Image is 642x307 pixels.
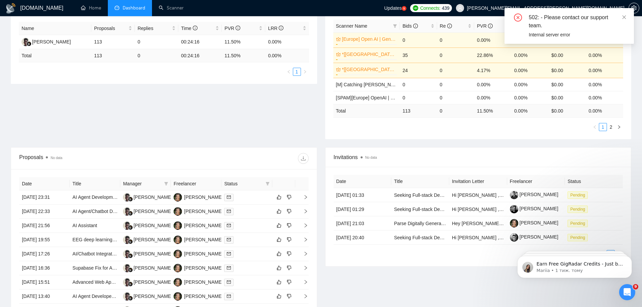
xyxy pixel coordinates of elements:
td: 0 [135,49,178,62]
span: dislike [287,279,292,285]
td: 11.50 % [474,104,511,117]
span: like [277,279,281,285]
span: dislike [287,223,292,228]
span: Connects: [420,4,440,12]
button: left [285,68,293,76]
a: AK[PERSON_NAME] [123,194,172,199]
img: gigradar-bm.png [128,253,133,258]
td: Advanced Web App Development Agency Needed [70,275,120,289]
div: 502: - Please contact our support team. [529,13,626,30]
span: mail [227,195,231,199]
a: *[[GEOGRAPHIC_DATA]/[GEOGRAPHIC_DATA]] AI Agent Development [342,66,396,73]
td: 0 [437,78,474,91]
td: 0 [437,48,474,63]
span: mail [227,252,231,256]
a: Pending [568,235,590,240]
a: Seeking Full-stack Developers with Python, Databases (SQL), and cloud experience - DSQL-2025-q3 [394,235,606,240]
td: [DATE] 22:33 [19,205,70,219]
th: Title [391,175,449,188]
span: mail [227,280,231,284]
th: Proposals [91,22,135,35]
td: 0.00% [474,78,511,91]
td: 00:24:16 [178,49,222,62]
button: like [275,207,283,215]
td: 0.00 % [586,104,623,117]
td: Seeking Full-stack Developers with Python, Databases (SQL), and cloud experience - DSQL-2025-q3 [391,188,449,202]
td: [DATE] 19:55 [19,233,70,247]
a: Pending [568,192,590,197]
a: 5 [402,6,406,11]
span: info-circle [447,24,452,28]
span: Bids [402,23,418,29]
button: dislike [285,236,293,244]
div: [PERSON_NAME] [184,293,223,300]
a: [PERSON_NAME] [510,220,558,225]
span: dislike [287,265,292,271]
button: like [275,193,283,201]
span: like [277,251,281,256]
button: setting [629,3,639,13]
span: No data [51,156,62,160]
span: mail [227,294,231,298]
span: Proposals [94,25,127,32]
button: right [301,68,309,76]
div: [PERSON_NAME] [133,278,172,286]
a: 1 [599,123,607,131]
div: [PERSON_NAME] [133,208,172,215]
span: mail [227,223,231,227]
img: IM [174,250,182,258]
td: 0 [400,32,437,48]
li: Previous Page [591,123,599,131]
div: [PERSON_NAME] [184,278,223,286]
td: [DATE] 21:56 [19,219,70,233]
td: 11.50 % [222,49,265,62]
td: 0 [400,91,437,104]
th: Replies [135,22,178,35]
iframe: Intercom notifications повідомлення [507,242,642,289]
a: 2 [607,123,615,131]
td: Supabase Fix for AI Object Detection Data [70,261,120,275]
img: c1jAVRRm5OWtzINurvG_n1C4sHLEK6PX3YosBnI2IZBEJRv5XQ2vaVIXksxUv1o8gt [510,219,518,227]
td: $0.00 [549,91,586,104]
span: like [277,194,281,200]
a: IM[PERSON_NAME] [174,237,223,242]
a: IM[PERSON_NAME] [174,293,223,299]
a: AK[PERSON_NAME] [123,293,172,299]
a: AK[PERSON_NAME] [123,279,172,284]
span: crown [336,37,341,41]
div: [PERSON_NAME] [133,293,172,300]
td: Seeking Full-stack Developers with Python, Databases (SQL), and cloud experience - DSQL-2025-q3 [391,202,449,216]
td: AI Assistant [70,219,120,233]
td: Seeking Full-stack Developers with Python, Databases (SQL), and cloud experience - DSQL-2025-q3 [391,231,449,245]
span: Scanner Name [336,23,367,29]
td: 0 [135,35,178,49]
td: AI/Chatbot Integration for Employee Insurance Processing [70,247,120,261]
img: IM [174,236,182,244]
th: Freelancer [171,177,221,190]
span: info-circle [488,24,493,28]
span: info-circle [193,26,197,30]
td: Total [333,104,400,117]
span: dislike [287,194,292,200]
td: 0.00% [265,35,309,49]
a: IM[PERSON_NAME] [174,208,223,214]
button: dislike [285,193,293,201]
li: 2 [607,123,615,131]
td: $0.00 [549,78,586,91]
span: right [298,223,308,228]
a: AI Agent/Chatbot Development for Police Report Analysis [72,209,192,214]
a: *[[GEOGRAPHIC_DATA]] AI & Machine Learning Software [342,51,396,58]
img: AK [123,236,131,244]
button: like [275,221,283,229]
th: Status [565,175,623,188]
th: Freelancer [507,175,565,188]
td: 11.50% [222,35,265,49]
a: IM[PERSON_NAME] [174,194,223,199]
a: Supabase Fix for AI Object Detection Data [72,265,161,271]
td: 113 [400,104,437,117]
a: [PERSON_NAME] [510,234,558,240]
span: close [622,15,626,20]
button: download [298,153,309,164]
